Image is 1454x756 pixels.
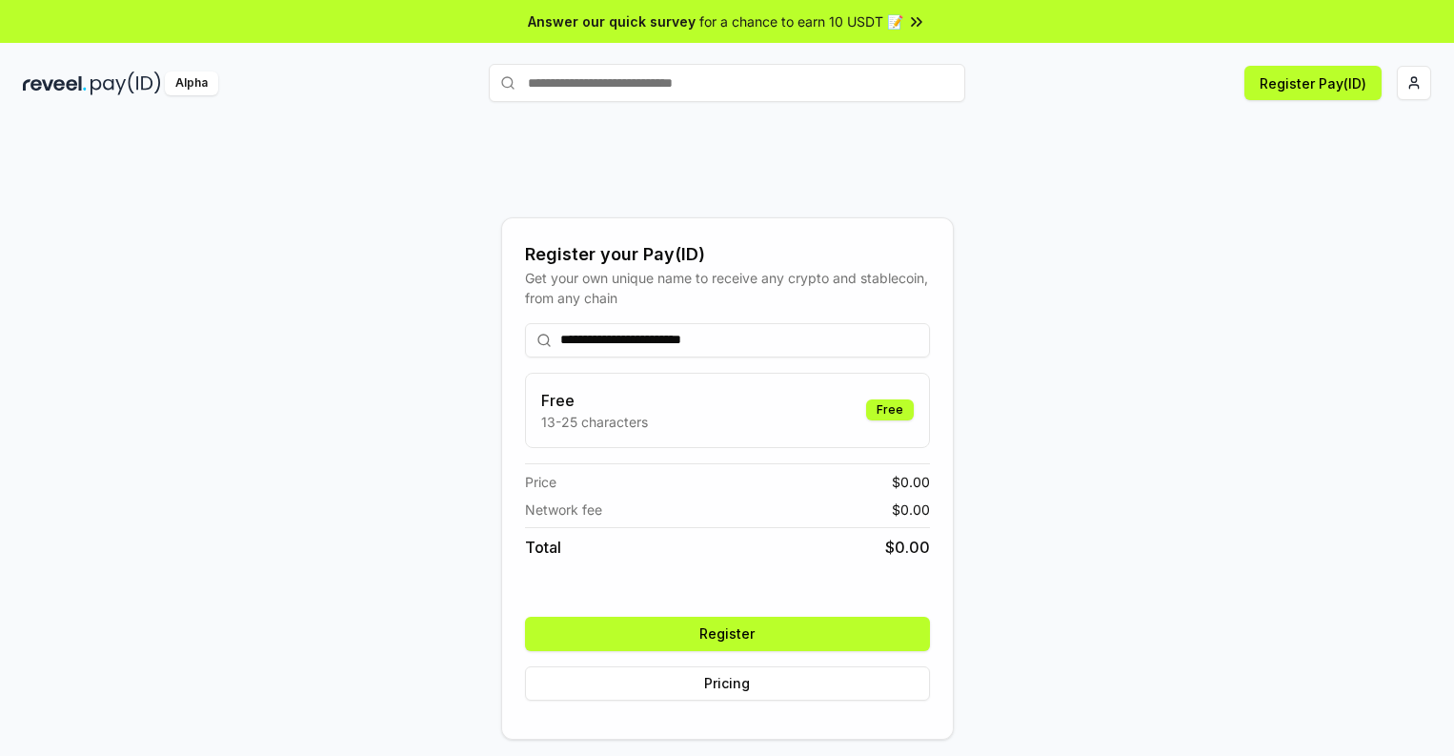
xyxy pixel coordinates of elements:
[525,666,930,701] button: Pricing
[91,72,161,95] img: pay_id
[525,472,556,492] span: Price
[541,389,648,412] h3: Free
[699,11,903,31] span: for a chance to earn 10 USDT 📝
[885,536,930,559] span: $ 0.00
[525,241,930,268] div: Register your Pay(ID)
[165,72,218,95] div: Alpha
[892,500,930,520] span: $ 0.00
[1244,66,1382,100] button: Register Pay(ID)
[525,268,930,308] div: Get your own unique name to receive any crypto and stablecoin, from any chain
[866,399,914,420] div: Free
[528,11,696,31] span: Answer our quick survey
[541,412,648,432] p: 13-25 characters
[525,500,602,520] span: Network fee
[23,72,87,95] img: reveel_dark
[525,617,930,651] button: Register
[525,536,561,559] span: Total
[892,472,930,492] span: $ 0.00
